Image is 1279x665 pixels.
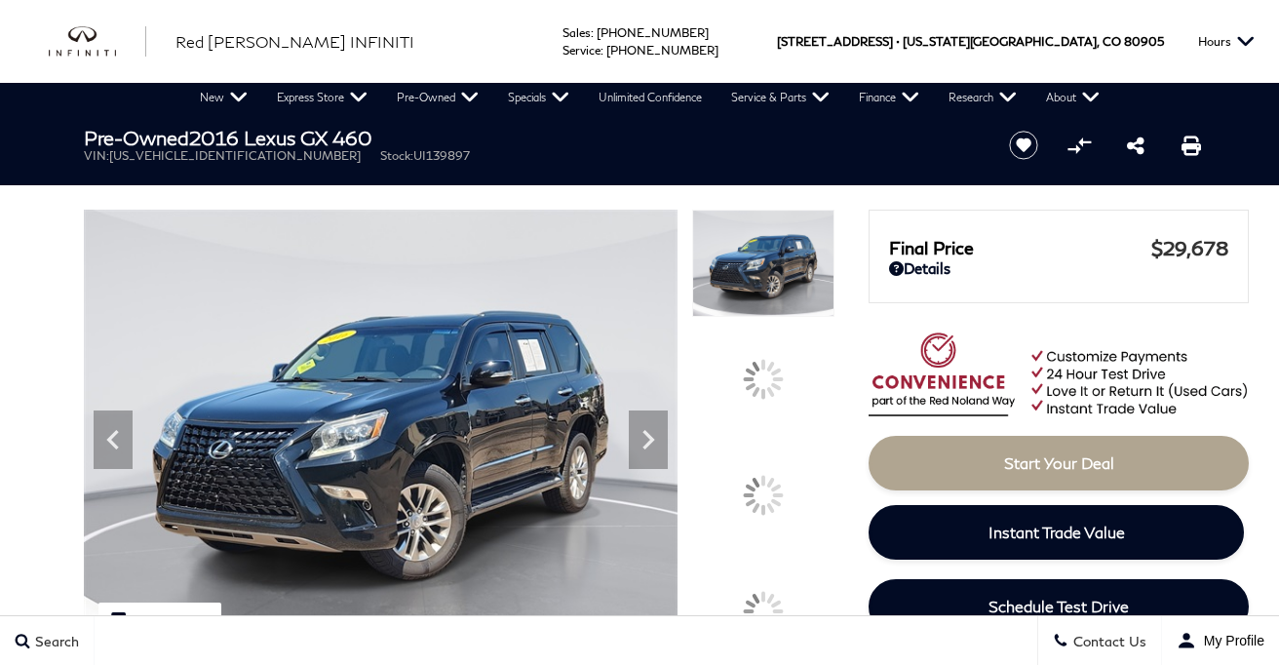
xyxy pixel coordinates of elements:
a: Red [PERSON_NAME] INFINITI [175,30,414,54]
button: user-profile-menu [1162,616,1279,665]
span: Schedule Test Drive [988,597,1129,615]
button: Compare vehicle [1065,131,1094,160]
img: INFINITI [49,26,146,58]
span: : [591,25,594,40]
span: Red [PERSON_NAME] INFINITI [175,32,414,51]
a: New [185,83,262,112]
span: Final Price [889,237,1151,258]
span: Stock: [380,148,413,163]
nav: Main Navigation [185,83,1114,112]
span: Service [562,43,601,58]
span: My Profile [1196,633,1264,648]
span: Start Your Deal [1004,453,1114,472]
a: Pre-Owned [382,83,493,112]
img: Used 2016 Black Onyx Lexus 460 image 1 [84,210,678,654]
span: $29,678 [1151,236,1228,259]
a: Share this Pre-Owned 2016 Lexus GX 460 [1127,134,1144,157]
span: [US_VEHICLE_IDENTIFICATION_NUMBER] [109,148,361,163]
a: Unlimited Confidence [584,83,717,112]
a: Specials [493,83,584,112]
a: Print this Pre-Owned 2016 Lexus GX 460 [1182,134,1201,157]
span: VIN: [84,148,109,163]
span: Contact Us [1068,633,1146,649]
span: Sales [562,25,591,40]
a: Details [889,259,1228,277]
a: Instant Trade Value [869,505,1244,560]
span: UI139897 [413,148,470,163]
a: Service & Parts [717,83,844,112]
span: : [601,43,603,58]
a: Research [934,83,1031,112]
a: [STREET_ADDRESS] • [US_STATE][GEOGRAPHIC_DATA], CO 80905 [777,34,1164,49]
img: Used 2016 Black Onyx Lexus 460 image 1 [692,210,834,317]
a: About [1031,83,1114,112]
strong: Pre-Owned [84,126,189,149]
a: Express Store [262,83,382,112]
a: Start Your Deal [869,436,1249,490]
h1: 2016 Lexus GX 460 [84,127,976,148]
a: [PHONE_NUMBER] [597,25,709,40]
button: Save vehicle [1002,130,1045,161]
a: [PHONE_NUMBER] [606,43,718,58]
span: Search [30,633,79,649]
span: Instant Trade Value [988,523,1125,541]
a: infiniti [49,26,146,58]
a: Schedule Test Drive [869,579,1249,634]
a: Finance [844,83,934,112]
div: (28) Photos [98,603,221,640]
a: Final Price $29,678 [889,236,1228,259]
